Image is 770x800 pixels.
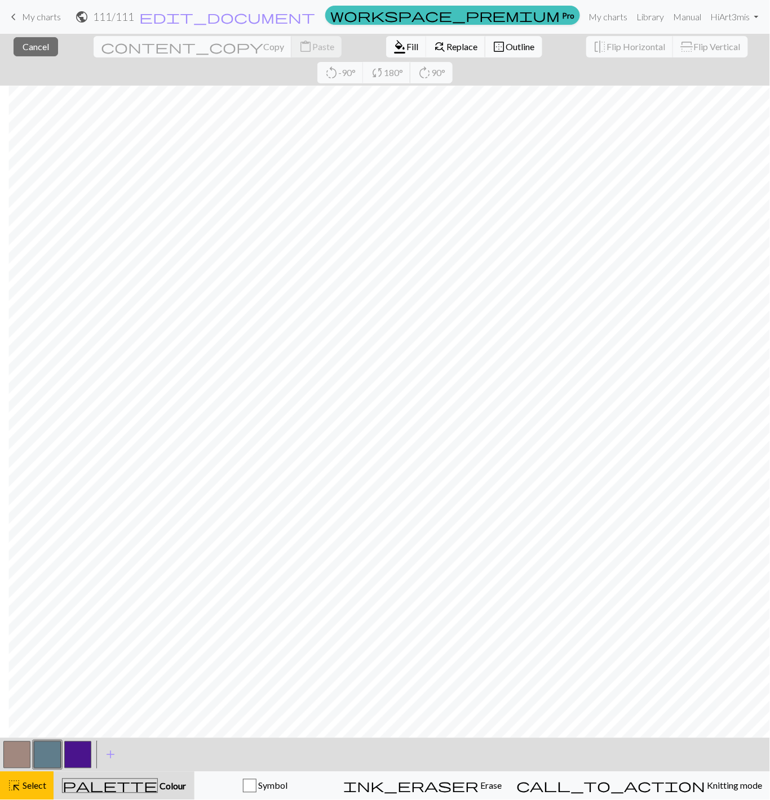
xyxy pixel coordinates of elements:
span: palette [63,778,157,794]
button: 90° [410,62,453,83]
span: Erase [479,780,502,791]
span: Symbol [256,780,287,791]
button: Cancel [14,37,58,56]
span: content_copy [101,39,263,55]
button: 180° [363,62,411,83]
button: Flip Vertical [673,36,748,57]
span: ink_eraser [343,778,479,794]
span: border_outer [493,39,506,55]
button: Fill [386,36,427,57]
span: find_replace [433,39,447,55]
span: flip [594,39,607,55]
a: HiArt3mis [706,6,763,28]
button: Symbol [194,772,336,800]
span: 90° [431,67,445,78]
span: Select [21,780,46,791]
span: sync [370,65,384,81]
h2: 111 / 111 [93,10,134,23]
span: Cancel [23,41,49,52]
span: public [75,9,88,25]
span: edit_document [139,9,315,25]
button: Colour [54,772,194,800]
span: My charts [22,11,61,22]
a: My charts [7,7,61,26]
span: workspace_premium [330,7,560,23]
span: add [104,747,117,763]
span: keyboard_arrow_left [7,9,20,25]
span: Outline [506,41,535,52]
span: Knitting mode [706,780,763,791]
a: Manual [669,6,706,28]
span: rotate_right [418,65,431,81]
span: Colour [158,781,186,792]
span: Flip Horizontal [607,41,666,52]
span: Replace [447,41,478,52]
span: -90° [338,67,356,78]
span: highlight_alt [7,778,21,794]
button: Replace [426,36,486,57]
button: Outline [485,36,542,57]
span: 180° [384,67,403,78]
a: Pro [325,6,580,25]
button: Erase [336,772,509,800]
span: call_to_action [516,778,706,794]
span: format_color_fill [393,39,407,55]
span: Flip Vertical [694,41,741,52]
button: Knitting mode [509,772,770,800]
button: Copy [94,36,292,57]
button: -90° [317,62,364,83]
button: Flip Horizontal [586,36,674,57]
span: flip [679,40,695,54]
span: Copy [263,41,284,52]
a: Library [632,6,669,28]
a: My charts [585,6,632,28]
span: rotate_left [325,65,338,81]
span: Fill [407,41,419,52]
